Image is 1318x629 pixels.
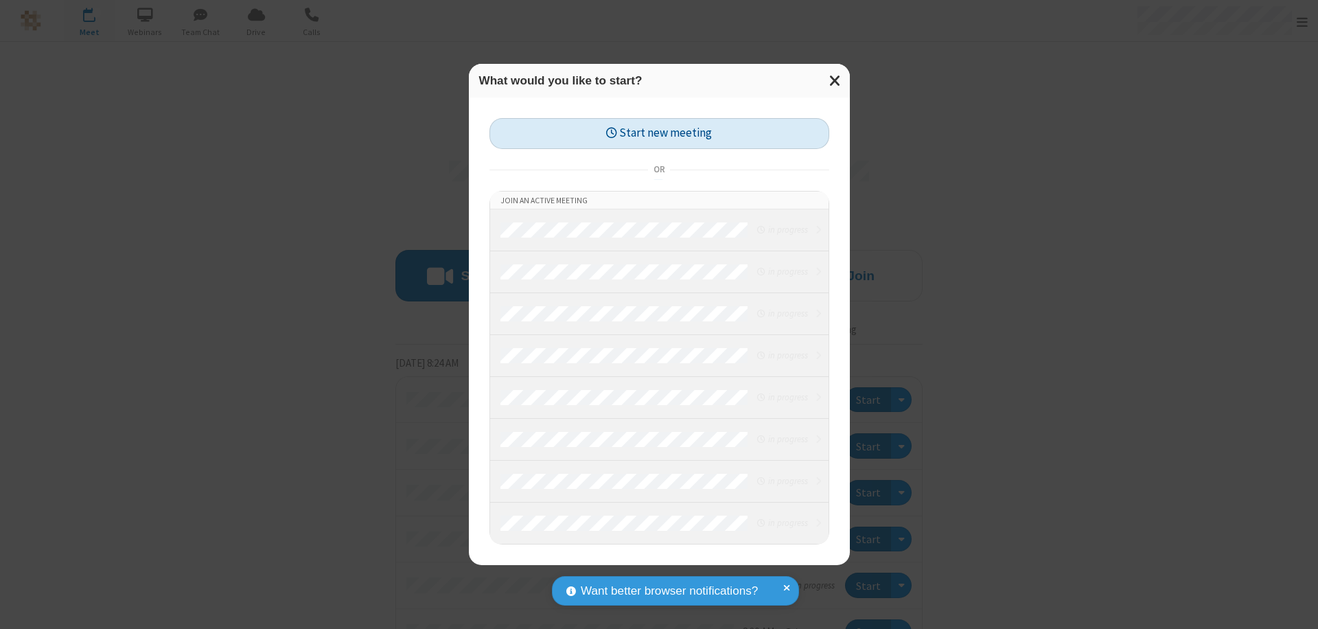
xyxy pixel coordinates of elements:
[821,64,850,98] button: Close modal
[757,265,807,278] em: in progress
[757,349,807,362] em: in progress
[757,516,807,529] em: in progress
[757,307,807,320] em: in progress
[489,118,829,149] button: Start new meeting
[757,474,807,488] em: in progress
[757,223,807,236] em: in progress
[581,582,758,600] span: Want better browser notifications?
[479,74,840,87] h3: What would you like to start?
[757,433,807,446] em: in progress
[648,160,670,179] span: or
[490,192,829,209] li: Join an active meeting
[757,391,807,404] em: in progress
